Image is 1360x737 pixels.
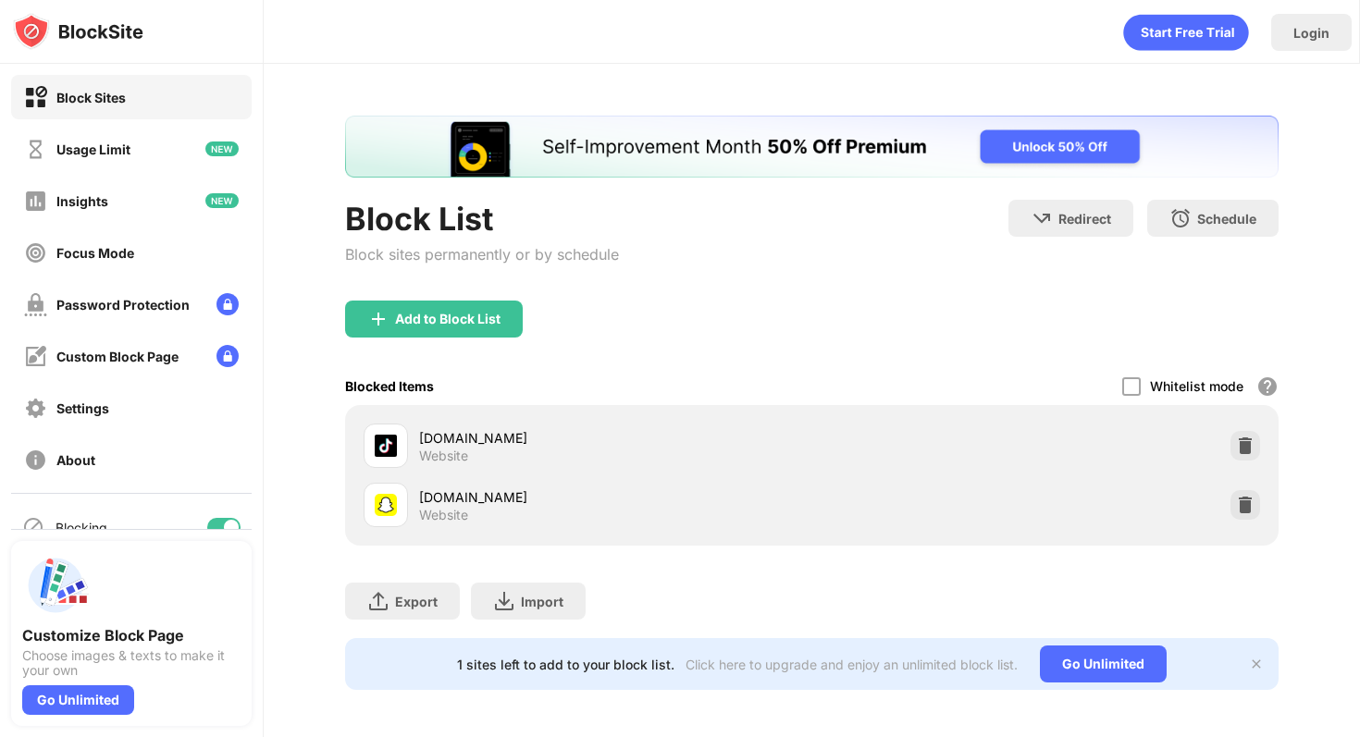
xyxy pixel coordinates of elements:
img: favicons [375,435,397,457]
div: [DOMAIN_NAME] [419,428,811,448]
div: Import [521,594,563,609]
iframe: Banner [345,116,1279,178]
div: Custom Block Page [56,349,179,364]
div: Usage Limit [56,141,130,157]
img: new-icon.svg [205,141,239,156]
div: Website [419,507,468,523]
img: logo-blocksite.svg [13,13,143,50]
div: Choose images & texts to make it your own [22,648,241,678]
div: Insights [56,193,108,209]
img: favicons [375,494,397,516]
div: Block List [345,200,619,238]
div: Add to Block List [395,312,501,326]
div: Export [395,594,438,609]
div: [DOMAIN_NAME] [419,487,811,507]
img: about-off.svg [24,448,47,472]
div: Block sites permanently or by schedule [345,245,619,264]
div: Focus Mode [56,245,134,261]
div: Click here to upgrade and enjoy an unlimited block list. [686,657,1018,672]
img: lock-menu.svg [216,293,239,315]
img: new-icon.svg [205,193,239,208]
img: lock-menu.svg [216,345,239,367]
div: Schedule [1197,211,1256,227]
img: blocking-icon.svg [22,516,44,538]
img: customize-block-page-off.svg [24,345,47,368]
img: password-protection-off.svg [24,293,47,316]
div: Blocked Items [345,378,434,394]
img: push-custom-page.svg [22,552,89,619]
div: Password Protection [56,297,190,313]
div: Settings [56,400,109,416]
img: block-on.svg [24,86,47,109]
img: focus-off.svg [24,241,47,264]
div: Blocking [56,520,107,535]
div: About [56,452,95,468]
img: settings-off.svg [24,397,47,420]
img: time-usage-off.svg [24,138,47,161]
div: 1 sites left to add to your block list. [457,657,674,672]
div: Go Unlimited [22,685,134,715]
img: x-button.svg [1249,657,1264,671]
div: Login [1293,25,1329,41]
img: insights-off.svg [24,190,47,213]
div: Go Unlimited [1040,645,1167,682]
div: Block Sites [56,90,126,105]
div: Redirect [1058,211,1111,227]
div: Whitelist mode [1150,378,1243,394]
div: Website [419,448,468,464]
div: Customize Block Page [22,626,241,645]
div: animation [1123,14,1249,51]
